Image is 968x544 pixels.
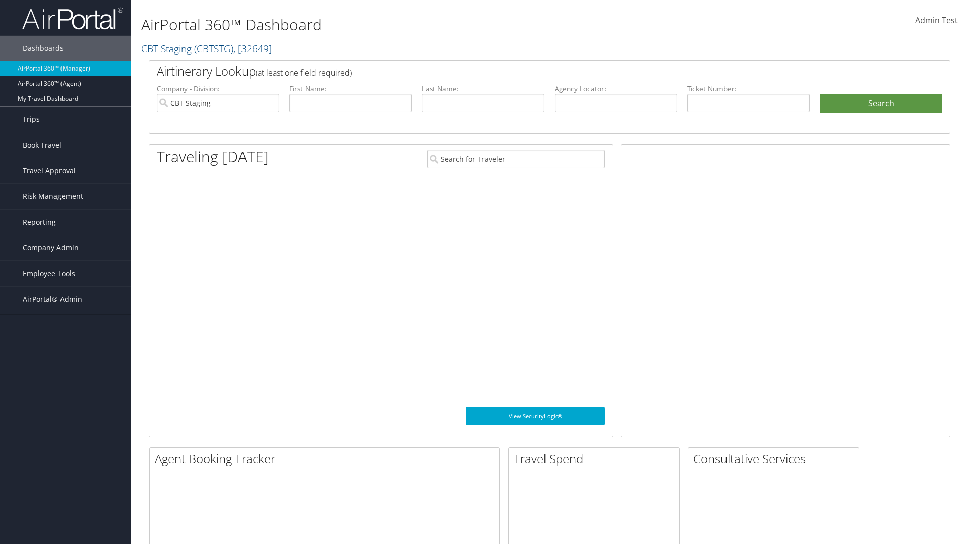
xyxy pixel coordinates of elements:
img: airportal-logo.png [22,7,123,30]
span: (at least one field required) [256,67,352,78]
span: Company Admin [23,235,79,260]
span: Trips [23,107,40,132]
h2: Consultative Services [693,450,859,467]
span: AirPortal® Admin [23,287,82,312]
button: Search [820,94,942,114]
span: Admin Test [915,15,958,26]
span: Risk Management [23,184,83,209]
input: Search for Traveler [427,150,605,168]
label: Last Name: [422,84,544,94]
a: View SecurityLogic® [466,407,605,425]
span: Dashboards [23,36,64,61]
span: , [ 32649 ] [233,42,272,55]
a: Admin Test [915,5,958,36]
label: Ticket Number: [687,84,810,94]
span: Employee Tools [23,261,75,286]
h2: Airtinerary Lookup [157,62,876,80]
span: Travel Approval [23,158,76,183]
label: Company - Division: [157,84,279,94]
h2: Agent Booking Tracker [155,450,499,467]
label: First Name: [289,84,412,94]
h1: Traveling [DATE] [157,146,269,167]
span: Reporting [23,210,56,235]
span: Book Travel [23,132,62,158]
span: ( CBTSTG ) [194,42,233,55]
label: Agency Locator: [555,84,677,94]
a: CBT Staging [141,42,272,55]
h2: Travel Spend [514,450,679,467]
h1: AirPortal 360™ Dashboard [141,14,686,35]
